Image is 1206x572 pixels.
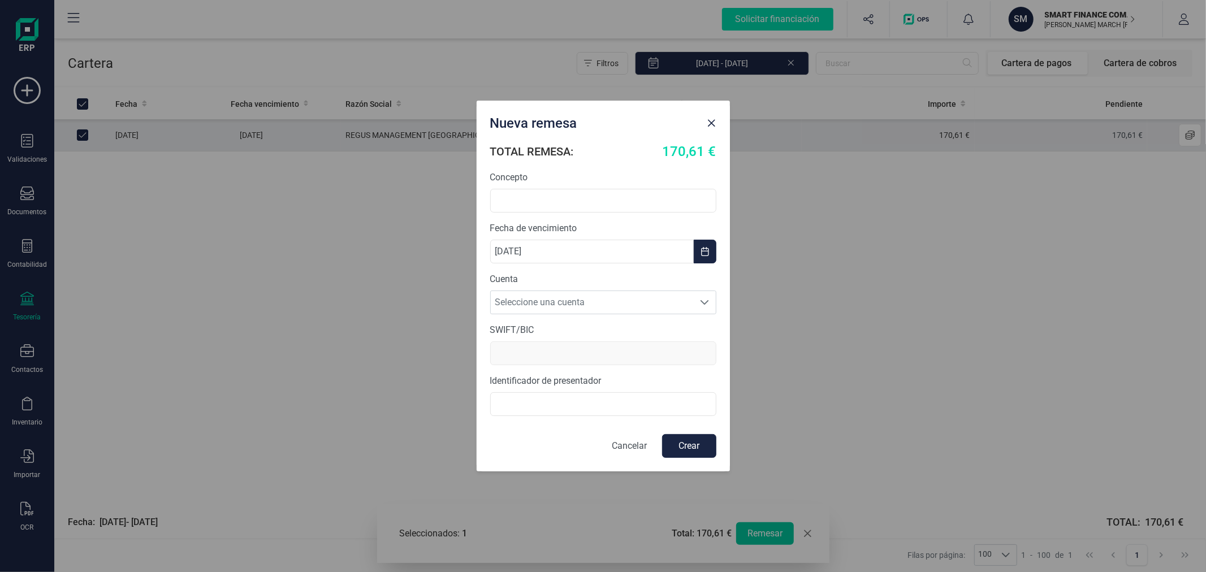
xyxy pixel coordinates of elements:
h6: TOTAL REMESA: [490,144,574,159]
label: Concepto [490,171,716,184]
button: Choose Date [694,240,716,263]
span: 170,61 € [663,141,716,162]
button: Close [703,114,721,132]
label: Identificador de presentador [490,374,716,388]
label: Cuenta [490,272,716,286]
input: dd/mm/aaaa [490,240,694,263]
p: Cancelar [612,439,647,453]
label: SWIFT/BIC [490,323,716,337]
label: Fecha de vencimiento [490,222,716,235]
span: Seleccione una cuenta [491,291,694,314]
div: Nueva remesa [486,110,703,132]
button: Crear [662,434,716,458]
